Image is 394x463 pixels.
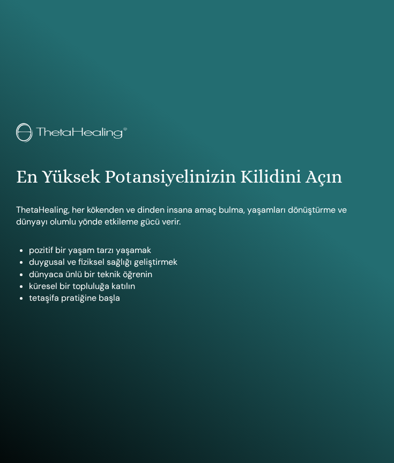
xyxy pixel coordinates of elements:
p: ThetaHealing, her kökenden ve dinden insana amaç bulma, yaşamları dönüştürme ve dünyayı olumlu yö... [16,204,378,228]
li: duygusal ve fiziksel sağlığı geliştirmek [29,256,378,268]
li: küresel bir topluluğa katılın [29,280,378,292]
h1: En Yüksek Potansiyelinizin Kilidini Açın [16,166,378,188]
li: pozitif bir yaşam tarzı yaşamak [29,244,378,256]
li: dünyaca ünlü bir teknik öğrenin [29,269,378,280]
li: tetaşifa pratiğine başla [29,292,378,304]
